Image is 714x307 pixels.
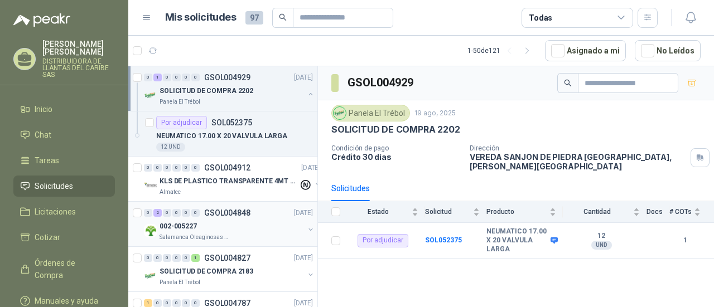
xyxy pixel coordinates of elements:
div: Por adjudicar [156,116,207,129]
th: Cantidad [563,201,647,223]
p: 002-005227 [160,221,197,232]
p: Crédito 30 días [331,152,461,162]
div: 0 [191,209,200,217]
p: GSOL004912 [204,164,250,172]
span: Manuales y ayuda [35,295,98,307]
p: [DATE] [294,208,313,218]
p: Salamanca Oleaginosas SAS [160,233,230,242]
div: UND [591,241,612,250]
div: 0 [191,299,200,307]
p: Dirección [470,144,686,152]
p: GSOL004827 [204,254,250,262]
div: 0 [172,299,181,307]
div: 0 [153,164,162,172]
p: GSOL004929 [204,74,250,81]
th: Producto [486,201,563,223]
div: 0 [172,209,181,217]
div: 0 [153,299,162,307]
span: Chat [35,129,51,141]
p: SOL052375 [211,119,252,126]
img: Logo peakr [13,13,70,27]
div: Panela El Trébol [331,105,410,121]
div: 0 [144,164,152,172]
p: GSOL004848 [204,209,250,217]
p: KLS DE PLASTICO TRANSPARENTE 4MT CAL 4 Y CINTA TRA [160,176,298,187]
th: Docs [647,201,669,223]
div: 0 [172,164,181,172]
div: 2 [153,209,162,217]
div: 0 [163,254,171,262]
div: Por adjudicar [358,234,408,247]
h3: GSOL004929 [348,74,415,91]
span: Cotizar [35,231,60,243]
a: Cotizar [13,227,115,248]
th: # COTs [669,201,714,223]
p: [PERSON_NAME] [PERSON_NAME] [42,40,115,56]
p: SOLICITUD DE COMPRA 2183 [160,266,253,277]
p: 19 ago, 2025 [414,108,456,119]
p: [DATE] [301,163,320,173]
img: Company Logo [144,89,157,102]
a: 0 0 0 0 0 1 GSOL004827[DATE] Company LogoSOLICITUD DE COMPRA 2183Panela El Trébol [144,251,315,287]
a: SOL052375 [425,236,462,244]
p: SOLICITUD DE COMPRA 2202 [160,86,253,96]
div: 1 - 50 de 121 [467,42,536,60]
span: Tareas [35,154,59,167]
a: Tareas [13,150,115,171]
img: Company Logo [144,269,157,282]
div: 0 [144,254,152,262]
img: Company Logo [144,224,157,237]
a: Chat [13,124,115,145]
span: # COTs [669,208,692,216]
button: No Leídos [635,40,701,61]
div: 0 [182,74,190,81]
a: 0 2 0 0 0 0 GSOL004848[DATE] Company Logo002-005227Salamanca Oleaginosas SAS [144,206,315,242]
div: 0 [144,74,152,81]
a: Órdenes de Compra [13,252,115,286]
div: 0 [163,299,171,307]
div: Solicitudes [331,182,370,194]
div: 0 [172,74,181,81]
p: VEREDA SANJON DE PIEDRA [GEOGRAPHIC_DATA] , [PERSON_NAME][GEOGRAPHIC_DATA] [470,152,686,171]
a: Inicio [13,99,115,120]
div: 0 [163,164,171,172]
div: 1 [191,254,200,262]
button: Asignado a mi [545,40,626,61]
a: Licitaciones [13,201,115,222]
span: search [564,79,572,87]
span: Inicio [35,103,52,115]
span: Solicitud [425,208,471,216]
a: Solicitudes [13,176,115,197]
span: Cantidad [563,208,631,216]
a: 0 0 0 0 0 0 GSOL004912[DATE] Company LogoKLS DE PLASTICO TRANSPARENTE 4MT CAL 4 Y CINTA TRAAlmatec [144,161,322,197]
p: SOLICITUD DE COMPRA 2202 [331,124,460,135]
div: 0 [172,254,181,262]
div: 0 [144,209,152,217]
div: 1 [144,299,152,307]
div: Todas [529,12,552,24]
p: [DATE] [294,253,313,264]
p: Panela El Trébol [160,98,200,106]
img: Company Logo [144,179,157,192]
p: DISTRIBUIDORA DE LLANTAS DEL CARIBE SAS [42,58,115,78]
b: 12 [563,232,640,241]
div: 0 [153,254,162,262]
p: GSOL004787 [204,299,250,307]
div: 1 [153,74,162,81]
span: Solicitudes [35,180,73,192]
img: Company Logo [334,107,346,119]
span: 97 [245,11,263,25]
h1: Mis solicitudes [165,9,237,26]
th: Solicitud [425,201,486,223]
div: 0 [182,254,190,262]
div: 12 UND [156,143,185,152]
div: 0 [191,74,200,81]
p: NEUMATICO 17.00 X 20 VALVULA LARGA [156,131,287,142]
div: 0 [182,299,190,307]
b: 1 [669,235,701,246]
span: Licitaciones [35,206,76,218]
div: 0 [163,209,171,217]
div: 0 [191,164,200,172]
div: 0 [163,74,171,81]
